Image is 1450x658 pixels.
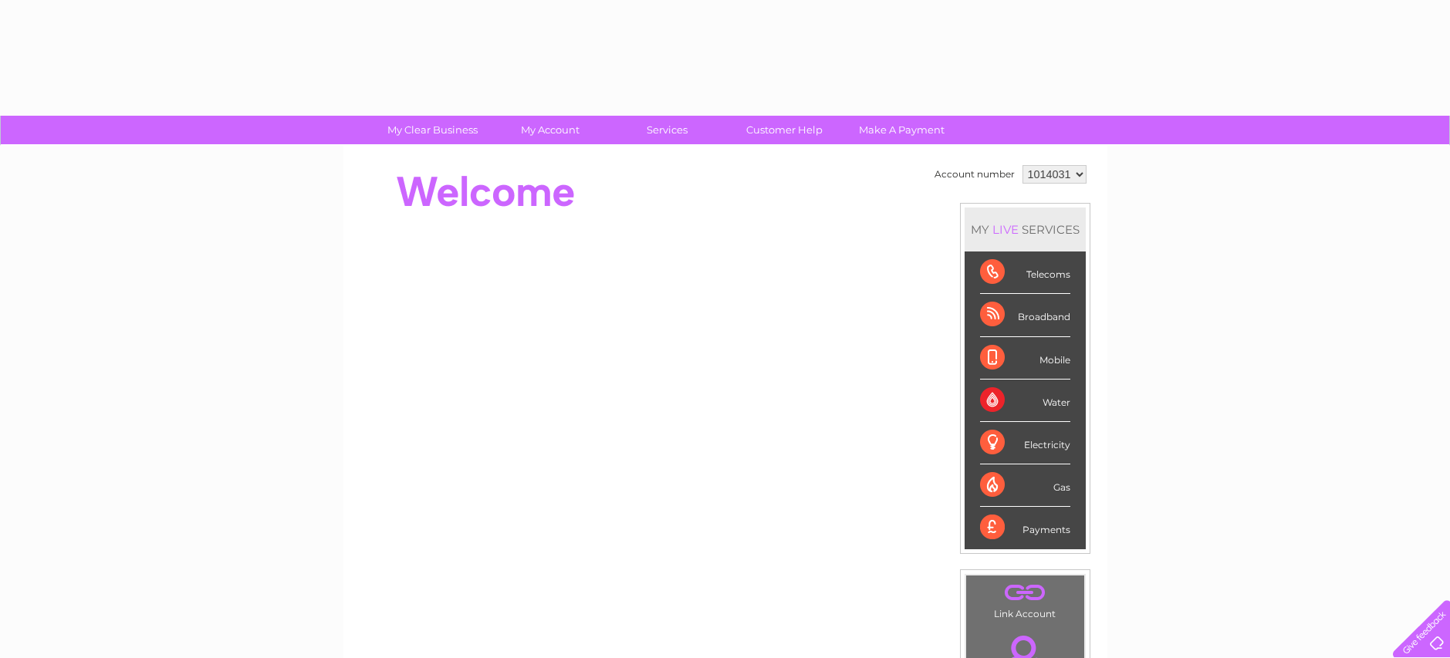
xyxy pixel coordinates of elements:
div: Payments [980,507,1070,548]
div: Broadband [980,294,1070,336]
a: My Clear Business [369,116,496,144]
div: Gas [980,464,1070,507]
a: Customer Help [721,116,848,144]
div: Telecoms [980,251,1070,294]
div: MY SERVICES [965,208,1086,251]
td: Account number [931,161,1019,187]
div: Water [980,380,1070,422]
div: Mobile [980,337,1070,380]
a: Services [603,116,731,144]
div: Electricity [980,422,1070,464]
td: Link Account [965,575,1085,623]
a: My Account [486,116,613,144]
a: . [970,579,1080,606]
div: LIVE [989,222,1022,237]
a: Make A Payment [838,116,965,144]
